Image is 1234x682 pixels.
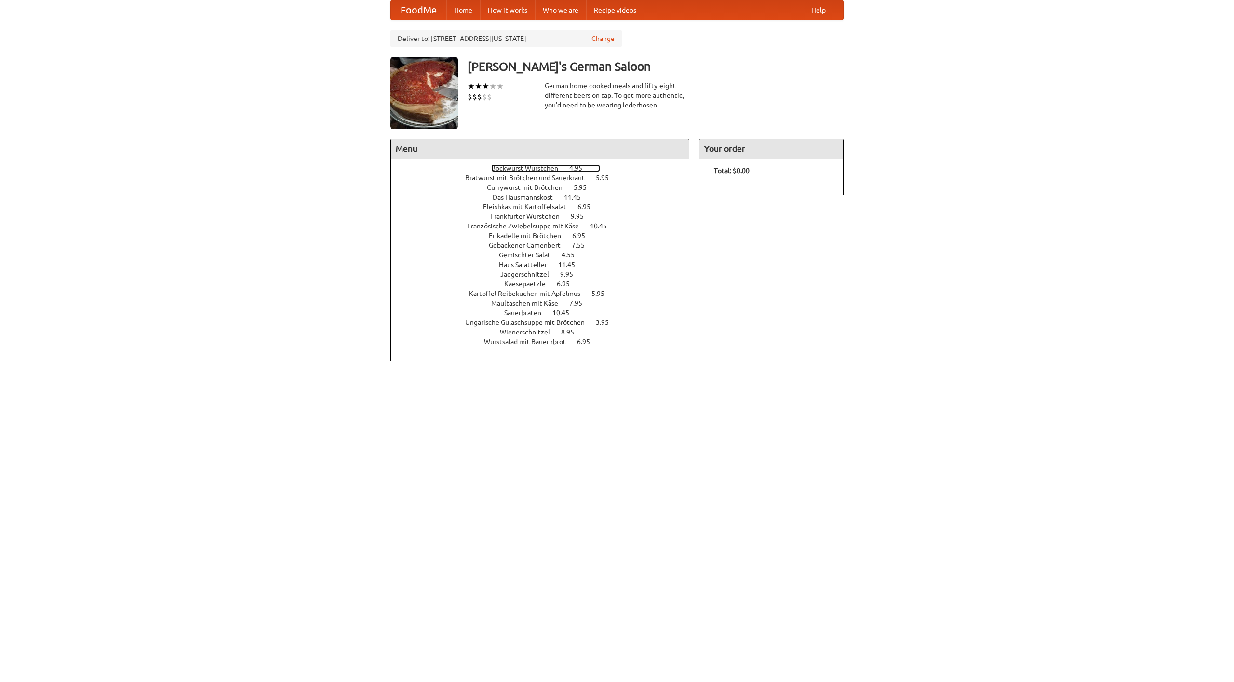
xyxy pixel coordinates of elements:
[469,290,622,297] a: Kartoffel Reibekuchen mit Apfelmus 5.95
[472,92,477,102] li: $
[572,232,595,240] span: 6.95
[500,270,591,278] a: Jaegerschnitzel 9.95
[499,251,560,259] span: Gemischter Salat
[699,139,843,159] h4: Your order
[560,270,583,278] span: 9.95
[552,309,579,317] span: 10.45
[504,280,555,288] span: Kaesepaetzle
[491,299,600,307] a: Maultaschen mit Käse 7.95
[545,81,689,110] div: German home-cooked meals and fifty-eight different beers on tap. To get more authentic, you'd nee...
[468,81,475,92] li: ★
[483,203,608,211] a: Fleishkas mit Kartoffelsalat 6.95
[558,261,585,268] span: 11.45
[484,338,608,346] a: Wurstsalad mit Bauernbrot 6.95
[446,0,480,20] a: Home
[484,338,576,346] span: Wurstsalad mit Bauernbrot
[493,193,563,201] span: Das Hausmannskost
[590,222,617,230] span: 10.45
[596,174,618,182] span: 5.95
[491,299,568,307] span: Maultaschen mit Käse
[475,81,482,92] li: ★
[499,261,557,268] span: Haus Salatteller
[391,0,446,20] a: FoodMe
[574,184,596,191] span: 5.95
[489,232,571,240] span: Frikadelle mit Brötchen
[467,222,589,230] span: Französische Zwiebelsuppe mit Käse
[465,174,594,182] span: Bratwurst mit Brötchen und Sauerkraut
[390,57,458,129] img: angular.jpg
[391,139,689,159] h4: Menu
[489,232,603,240] a: Frikadelle mit Brötchen 6.95
[500,270,559,278] span: Jaegerschnitzel
[504,309,551,317] span: Sauerbraten
[489,241,570,249] span: Gebackener Camenbert
[499,261,593,268] a: Haus Salatteller 11.45
[465,319,627,326] a: Ungarische Gulaschsuppe mit Brötchen 3.95
[500,328,560,336] span: Wienerschnitzel
[477,92,482,102] li: $
[569,164,592,172] span: 4.95
[487,184,572,191] span: Currywurst mit Brötchen
[577,203,600,211] span: 6.95
[577,338,600,346] span: 6.95
[468,92,472,102] li: $
[586,0,644,20] a: Recipe videos
[487,184,604,191] a: Currywurst mit Brötchen 5.95
[504,280,588,288] a: Kaesepaetzle 6.95
[571,213,593,220] span: 9.95
[499,251,592,259] a: Gemischter Salat 4.55
[535,0,586,20] a: Who we are
[465,319,594,326] span: Ungarische Gulaschsuppe mit Brötchen
[468,57,844,76] h3: [PERSON_NAME]'s German Saloon
[596,319,618,326] span: 3.95
[569,299,592,307] span: 7.95
[491,164,568,172] span: Bockwurst Würstchen
[496,81,504,92] li: ★
[483,203,576,211] span: Fleishkas mit Kartoffelsalat
[490,213,569,220] span: Frankfurter Würstchen
[482,81,489,92] li: ★
[467,222,625,230] a: Französische Zwiebelsuppe mit Käse 10.45
[714,167,750,174] b: Total: $0.00
[500,328,592,336] a: Wienerschnitzel 8.95
[489,241,603,249] a: Gebackener Camenbert 7.55
[465,174,627,182] a: Bratwurst mit Brötchen und Sauerkraut 5.95
[572,241,594,249] span: 7.55
[480,0,535,20] a: How it works
[504,309,587,317] a: Sauerbraten 10.45
[491,164,600,172] a: Bockwurst Würstchen 4.95
[482,92,487,102] li: $
[469,290,590,297] span: Kartoffel Reibekuchen mit Apfelmus
[561,328,584,336] span: 8.95
[493,193,599,201] a: Das Hausmannskost 11.45
[390,30,622,47] div: Deliver to: [STREET_ADDRESS][US_STATE]
[490,213,602,220] a: Frankfurter Würstchen 9.95
[804,0,833,20] a: Help
[562,251,584,259] span: 4.55
[591,290,614,297] span: 5.95
[487,92,492,102] li: $
[591,34,615,43] a: Change
[557,280,579,288] span: 6.95
[564,193,590,201] span: 11.45
[489,81,496,92] li: ★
